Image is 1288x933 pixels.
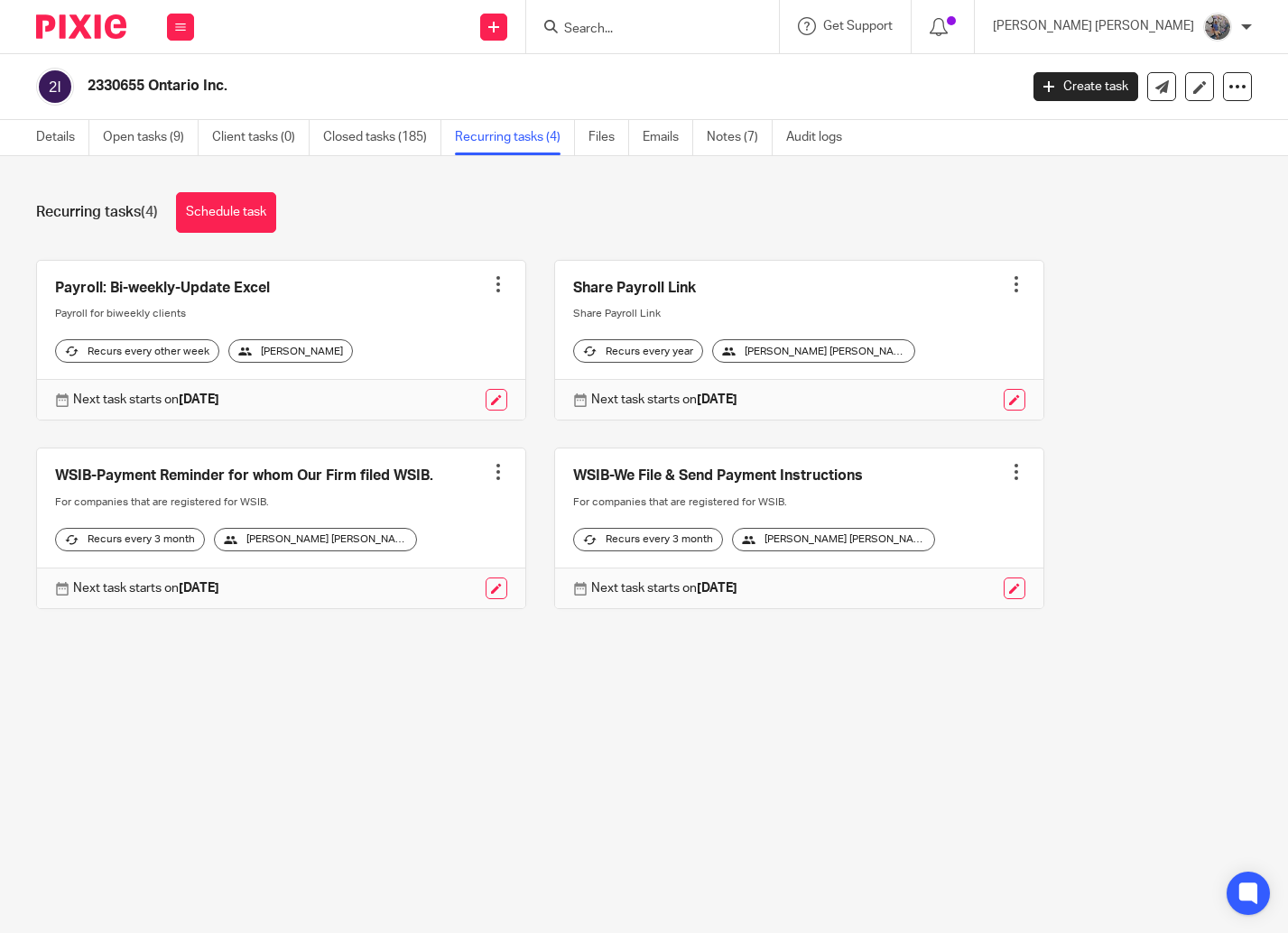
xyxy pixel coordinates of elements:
[228,339,353,363] div: [PERSON_NAME]
[73,579,219,597] p: Next task starts on
[455,120,575,155] a: Recurring tasks (4)
[562,22,725,38] input: Search
[697,393,737,406] strong: [DATE]
[36,203,158,222] h1: Recurring tasks
[1033,72,1138,101] a: Create task
[176,192,276,233] a: Schedule task
[823,20,893,32] span: Get Support
[36,14,126,39] img: Pixie
[214,528,417,551] div: [PERSON_NAME] [PERSON_NAME]
[212,120,310,155] a: Client tasks (0)
[573,339,703,363] div: Recurs every year
[786,120,856,155] a: Audit logs
[141,205,158,219] span: (4)
[55,528,205,551] div: Recurs every 3 month
[732,528,935,551] div: [PERSON_NAME] [PERSON_NAME]
[591,579,737,597] p: Next task starts on
[573,528,723,551] div: Recurs every 3 month
[179,393,219,406] strong: [DATE]
[697,582,737,595] strong: [DATE]
[643,120,693,155] a: Emails
[103,120,199,155] a: Open tasks (9)
[993,17,1194,35] p: [PERSON_NAME] [PERSON_NAME]
[323,120,441,155] a: Closed tasks (185)
[707,120,773,155] a: Notes (7)
[1203,13,1232,42] img: 20160912_191538.jpg
[712,339,915,363] div: [PERSON_NAME] [PERSON_NAME]
[588,120,629,155] a: Files
[88,77,822,96] h2: 2330655 Ontario Inc.
[36,68,74,106] img: svg%3E
[591,391,737,409] p: Next task starts on
[36,120,89,155] a: Details
[55,339,219,363] div: Recurs every other week
[179,582,219,595] strong: [DATE]
[73,391,219,409] p: Next task starts on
